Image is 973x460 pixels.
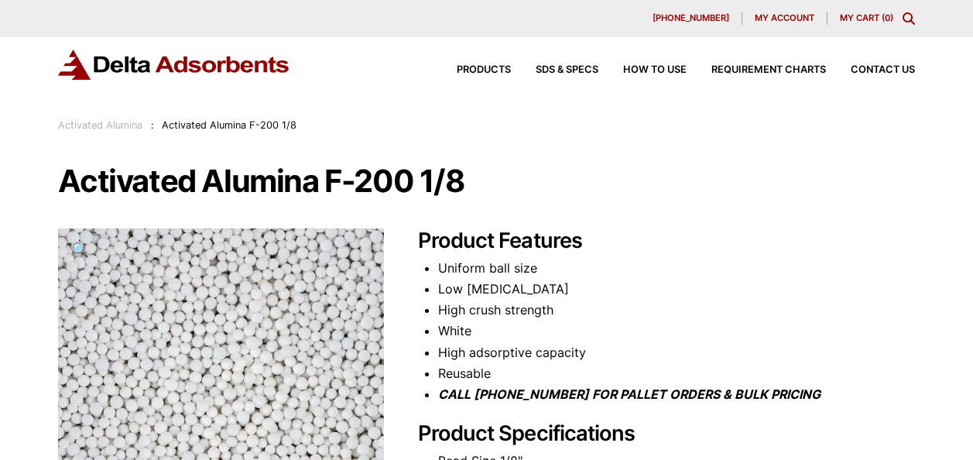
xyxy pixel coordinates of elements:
span: Requirement Charts [711,65,826,75]
li: High adsorptive capacity [438,342,914,363]
a: How to Use [598,65,687,75]
a: Activated Alumina [58,119,142,131]
h1: Activated Alumina F-200 1/8 [58,165,914,197]
img: Delta Adsorbents [58,50,290,80]
li: High crush strength [438,300,914,321]
span: Activated Alumina F-200 1/8 [162,119,296,131]
i: CALL [PHONE_NUMBER] FOR PALLET ORDERS & BULK PRICING [438,386,821,402]
a: View full-screen image gallery [58,228,101,271]
span: SDS & SPECS [536,65,598,75]
a: Products [432,65,511,75]
a: Contact Us [826,65,915,75]
span: 🔍 [71,241,89,258]
span: Products [457,65,511,75]
a: [PHONE_NUMBER] [640,12,742,25]
li: Uniform ball size [438,258,914,279]
a: Activated Alumina F-200 1/8 [58,382,383,397]
li: White [438,321,914,342]
div: Toggle Modal Content [903,12,915,25]
span: My account [755,14,814,22]
a: SDS & SPECS [511,65,598,75]
h2: Product Features [418,228,915,254]
li: Low [MEDICAL_DATA] [438,279,914,300]
span: Contact Us [851,65,915,75]
a: My Cart (0) [840,12,893,23]
a: Requirement Charts [687,65,826,75]
span: How to Use [623,65,687,75]
h2: Product Specifications [418,421,915,447]
span: : [151,119,154,131]
a: My account [742,12,827,25]
span: [PHONE_NUMBER] [653,14,729,22]
li: Reusable [438,363,914,384]
span: 0 [885,12,890,23]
